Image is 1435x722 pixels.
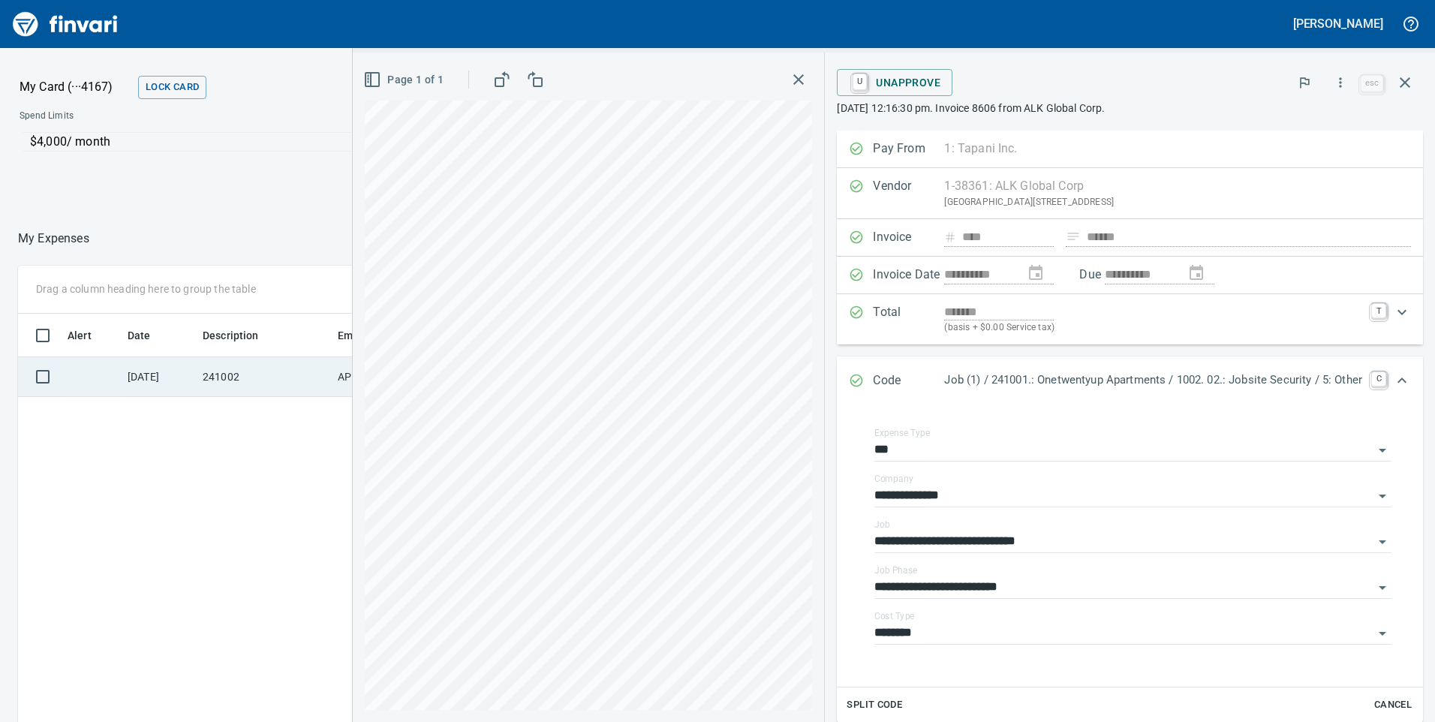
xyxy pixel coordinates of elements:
[20,78,132,96] p: My Card (···4167)
[873,303,944,335] p: Total
[1357,65,1423,101] span: Close invoice
[874,612,915,621] label: Cost Type
[874,520,890,529] label: Job
[1372,577,1393,598] button: Open
[837,69,952,96] button: UUnapprove
[203,326,259,344] span: Description
[849,70,940,95] span: Unapprove
[36,281,256,296] p: Drag a column heading here to group the table
[68,326,92,344] span: Alert
[1372,486,1393,507] button: Open
[1371,372,1386,387] a: C
[837,101,1423,116] p: [DATE] 12:16:30 pm. Invoice 8606 from ALK Global Corp.
[837,356,1423,406] div: Expand
[1288,66,1321,99] button: Flag
[18,230,89,248] p: My Expenses
[30,133,501,151] p: $4,000 / month
[360,66,450,94] button: Page 1 of 1
[843,693,906,717] button: Split Code
[1369,693,1417,717] button: Cancel
[8,152,510,167] p: Online allowed
[944,372,1362,389] p: Job (1) / 241001.: Onetwentyup Apartments / 1002. 02.: Jobsite Security / 5: Other
[203,326,278,344] span: Description
[366,71,444,89] span: Page 1 of 1
[197,357,332,397] td: 241002
[338,326,386,344] span: Employee
[9,6,122,42] img: Finvari
[1372,623,1393,644] button: Open
[68,326,111,344] span: Alert
[128,326,151,344] span: Date
[1371,303,1386,318] a: T
[873,372,944,391] p: Code
[146,79,199,96] span: Lock Card
[20,109,290,124] span: Spend Limits
[122,357,197,397] td: [DATE]
[332,357,444,397] td: AP Invoices
[853,74,867,90] a: U
[1293,16,1383,32] h5: [PERSON_NAME]
[1372,531,1393,552] button: Open
[944,320,1362,335] p: (basis + $0.00 Service tax)
[1372,440,1393,461] button: Open
[874,474,913,483] label: Company
[128,326,170,344] span: Date
[874,429,930,438] label: Expense Type
[1324,66,1357,99] button: More
[874,566,917,575] label: Job Phase
[1361,75,1383,92] a: esc
[847,696,902,714] span: Split Code
[18,230,89,248] nav: breadcrumb
[1289,12,1387,35] button: [PERSON_NAME]
[338,326,405,344] span: Employee
[138,76,206,99] button: Lock Card
[837,294,1423,344] div: Expand
[1373,696,1413,714] span: Cancel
